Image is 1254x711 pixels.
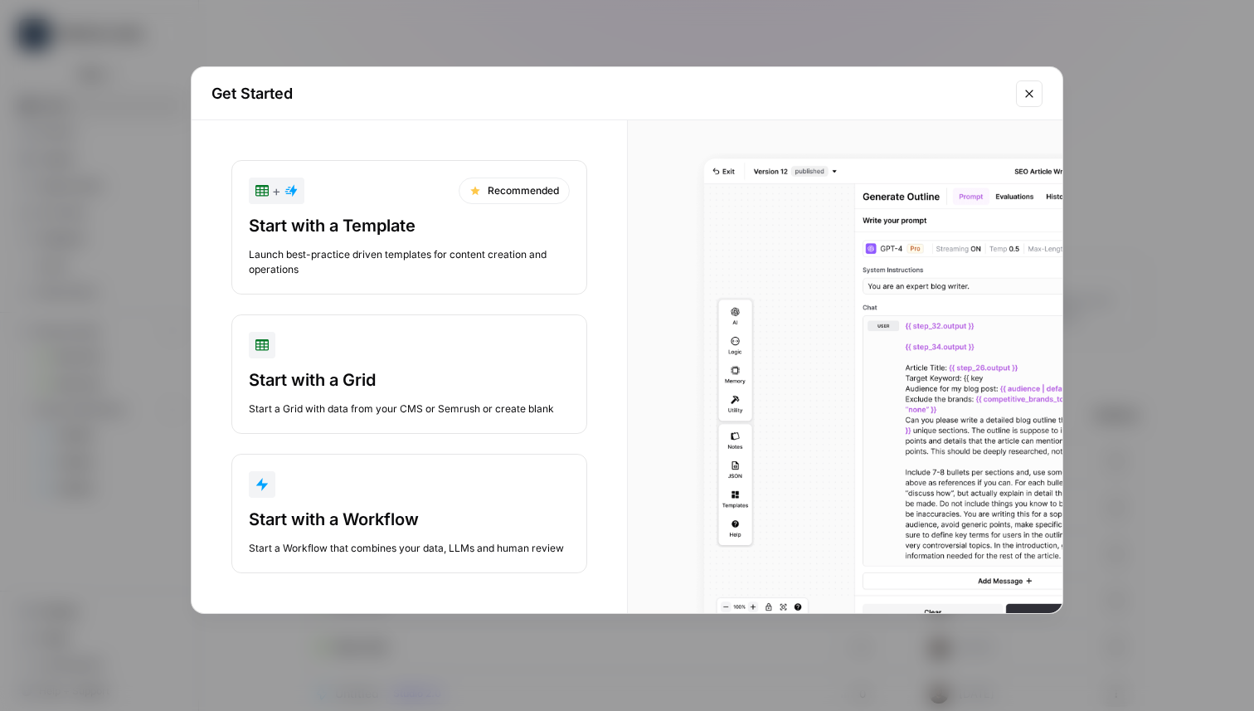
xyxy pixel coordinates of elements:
[249,508,570,531] div: Start with a Workflow
[459,178,570,204] div: Recommended
[231,314,587,434] button: Start with a GridStart a Grid with data from your CMS or Semrush or create blank
[1016,80,1043,107] button: Close modal
[211,82,1006,105] h2: Get Started
[249,214,570,237] div: Start with a Template
[231,160,587,295] button: +RecommendedStart with a TemplateLaunch best-practice driven templates for content creation and o...
[249,541,570,556] div: Start a Workflow that combines your data, LLMs and human review
[249,368,570,392] div: Start with a Grid
[249,402,570,416] div: Start a Grid with data from your CMS or Semrush or create blank
[255,181,298,201] div: +
[231,454,587,573] button: Start with a WorkflowStart a Workflow that combines your data, LLMs and human review
[249,247,570,277] div: Launch best-practice driven templates for content creation and operations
